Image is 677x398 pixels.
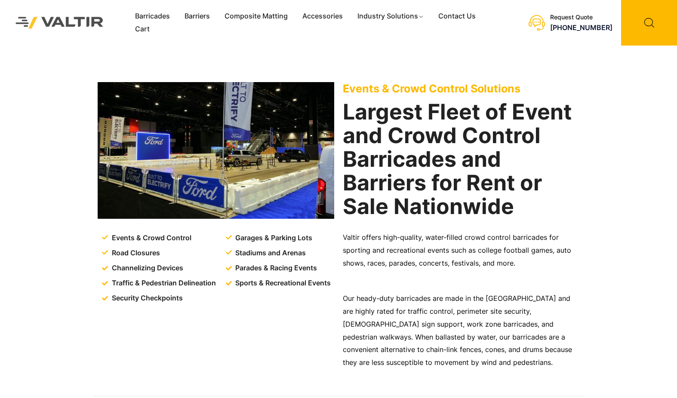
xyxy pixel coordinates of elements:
a: Composite Matting [217,10,295,23]
span: Sports & Recreational Events [233,277,331,290]
span: Garages & Parking Lots [233,232,312,245]
span: Channelizing Devices [110,262,183,275]
a: Barriers [177,10,217,23]
img: Valtir Rentals [6,8,113,38]
span: Parades & Racing Events [233,262,317,275]
h2: Largest Fleet of Event and Crowd Control Barricades and Barriers for Rent or Sale Nationwide [343,100,579,218]
a: Contact Us [431,10,483,23]
p: Our heady-duty barricades are made in the [GEOGRAPHIC_DATA] and are highly rated for traffic cont... [343,292,579,370]
span: Events & Crowd Control [110,232,191,245]
span: Road Closures [110,247,160,260]
span: Stadiums and Arenas [233,247,306,260]
a: Industry Solutions [350,10,431,23]
span: Security Checkpoints [110,292,183,305]
a: Barricades [128,10,177,23]
a: [PHONE_NUMBER] [550,23,612,32]
p: Valtir offers high-quality, water-filled crowd control barricades for sporting and recreational e... [343,231,579,270]
div: Request Quote [550,14,612,21]
a: Accessories [295,10,350,23]
p: Events & Crowd Control Solutions [343,82,579,95]
a: Cart [128,23,157,36]
span: Traffic & Pedestrian Delineation [110,277,216,290]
